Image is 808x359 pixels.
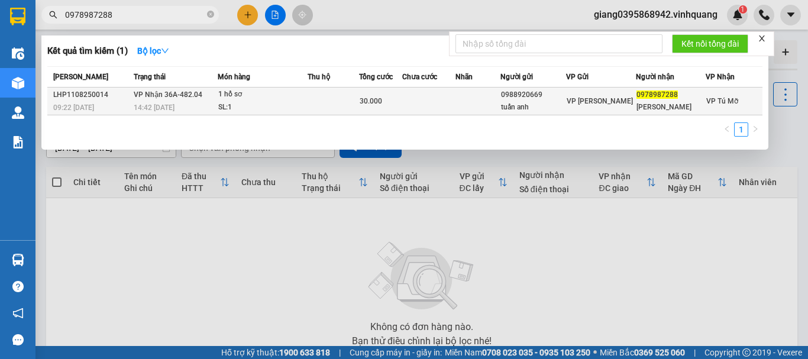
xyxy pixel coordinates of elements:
[137,46,169,56] strong: Bộ lọc
[161,47,169,55] span: down
[360,97,382,105] span: 30.000
[501,101,565,114] div: tuấn anh
[12,106,24,119] img: warehouse-icon
[53,73,108,81] span: [PERSON_NAME]
[723,125,731,132] span: left
[402,73,437,81] span: Chưa cước
[12,334,24,345] span: message
[134,90,202,99] span: VP Nhận 36A-482.04
[734,122,748,137] li: 1
[128,41,179,60] button: Bộ lọcdown
[636,101,705,114] div: [PERSON_NAME]
[134,104,174,112] span: 14:42 [DATE]
[308,73,330,81] span: Thu hộ
[12,254,24,266] img: warehouse-icon
[748,122,762,137] button: right
[501,89,565,101] div: 0988920669
[12,308,24,319] span: notification
[10,8,25,25] img: logo-vxr
[49,11,57,19] span: search
[636,73,674,81] span: Người nhận
[359,73,393,81] span: Tổng cước
[567,97,633,105] span: VP [PERSON_NAME]
[12,136,24,148] img: solution-icon
[681,37,739,50] span: Kết nối tổng đài
[636,90,678,99] span: 0978987288
[12,47,24,60] img: warehouse-icon
[720,122,734,137] li: Previous Page
[12,281,24,292] span: question-circle
[47,45,128,57] h3: Kết quả tìm kiếm ( 1 )
[735,123,748,136] a: 1
[53,89,130,101] div: LHP1108250014
[207,11,214,18] span: close-circle
[752,125,759,132] span: right
[455,73,473,81] span: Nhãn
[672,34,748,53] button: Kết nối tổng đài
[53,104,94,112] span: 09:22 [DATE]
[455,34,662,53] input: Nhập số tổng đài
[758,34,766,43] span: close
[748,122,762,137] li: Next Page
[218,73,250,81] span: Món hàng
[207,9,214,21] span: close-circle
[720,122,734,137] button: left
[706,73,735,81] span: VP Nhận
[218,88,307,101] div: 1 hồ sơ
[566,73,589,81] span: VP Gửi
[500,73,533,81] span: Người gửi
[65,8,205,21] input: Tìm tên, số ĐT hoặc mã đơn
[218,101,307,114] div: SL: 1
[12,77,24,89] img: warehouse-icon
[706,97,738,105] span: VP Tú Mỡ
[134,73,166,81] span: Trạng thái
